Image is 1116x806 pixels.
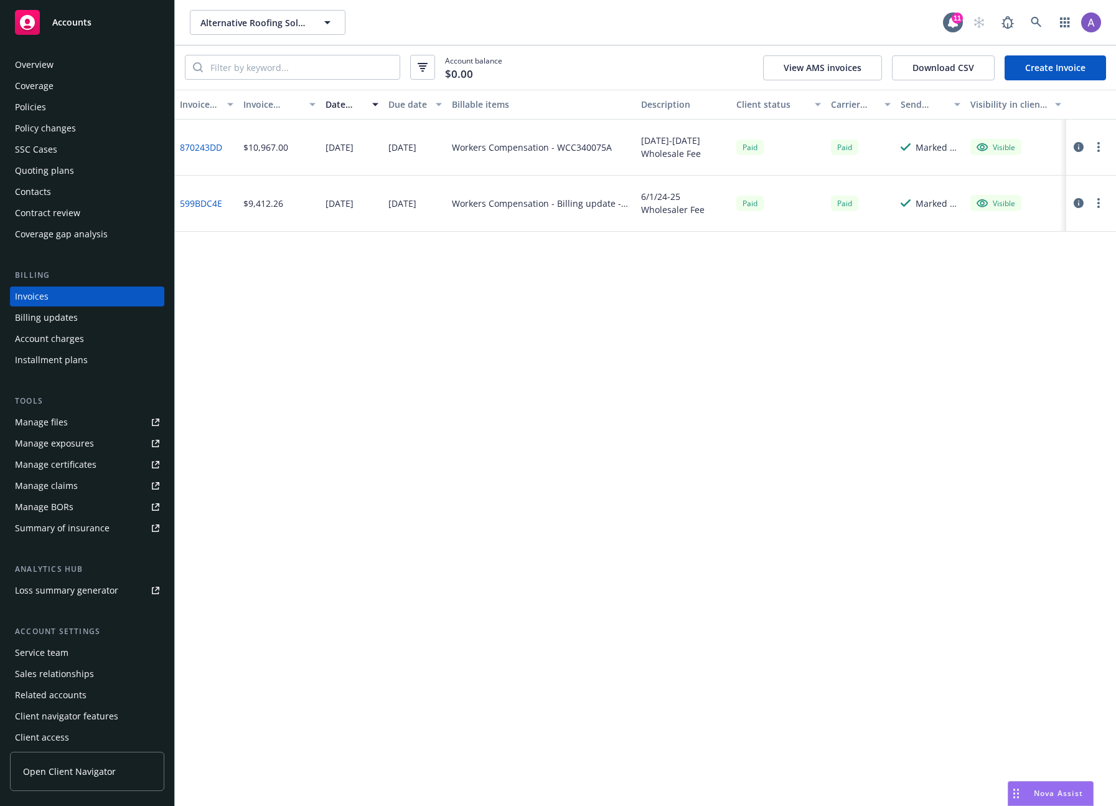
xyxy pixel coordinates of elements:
button: Invoice ID [175,90,238,120]
div: Client navigator features [15,706,118,726]
div: [DATE] [388,197,416,210]
div: [DATE] [326,141,354,154]
div: Client status [736,98,807,111]
div: Account charges [15,329,84,349]
div: $9,412.26 [243,197,283,210]
span: Accounts [52,17,91,27]
div: $10,967.00 [243,141,288,154]
a: Report a Bug [995,10,1020,35]
a: Manage certificates [10,455,164,475]
div: Visible [977,141,1015,153]
button: Date issued [321,90,384,120]
a: Related accounts [10,685,164,705]
a: Manage BORs [10,497,164,517]
a: Quoting plans [10,161,164,181]
a: Manage exposures [10,434,164,453]
a: Contract review [10,203,164,223]
div: Visible [977,197,1015,209]
button: Visibility in client dash [965,90,1067,120]
div: Service team [15,643,68,663]
div: Visibility in client dash [970,98,1048,111]
a: Policies [10,97,164,117]
div: Account settings [10,625,164,638]
a: Contacts [10,182,164,202]
button: Due date [383,90,447,120]
a: Overview [10,55,164,75]
a: Coverage gap analysis [10,224,164,244]
span: Nova Assist [1034,788,1083,799]
div: Drag to move [1008,782,1024,805]
span: Paid [831,196,858,211]
a: Sales relationships [10,664,164,684]
a: 599BDC4E [180,197,222,210]
input: Filter by keyword... [203,55,400,79]
a: SSC Cases [10,140,164,159]
div: Client access [15,728,69,747]
div: Billable items [452,98,632,111]
a: Search [1024,10,1049,35]
div: [DATE]-[DATE] Wholesale Fee [641,134,726,160]
div: Paid [736,196,764,211]
a: Summary of insurance [10,518,164,538]
div: Policy changes [15,118,76,138]
div: Installment plans [15,350,88,370]
span: Open Client Navigator [23,765,116,778]
div: [DATE] [326,197,354,210]
div: Invoices [15,287,49,306]
img: photo [1081,12,1101,32]
div: Marked as sent [916,197,960,210]
a: Invoices [10,287,164,306]
div: Invoice ID [180,98,220,111]
a: Coverage [10,76,164,96]
div: Coverage gap analysis [15,224,108,244]
div: Description [641,98,726,111]
span: Alternative Roofing Solutions, Inc [200,16,308,29]
div: Manage exposures [15,434,94,453]
div: Manage files [15,412,68,432]
a: Start snowing [967,10,992,35]
button: Client status [731,90,826,120]
div: Marked as sent [916,141,960,154]
div: Invoice amount [243,98,302,111]
div: Billing updates [15,308,78,328]
div: Loss summary generator [15,581,118,600]
button: Alternative Roofing Solutions, Inc [190,10,345,35]
div: Tools [10,395,164,407]
a: Create Invoice [1005,55,1106,80]
a: Installment plans [10,350,164,370]
a: Manage claims [10,476,164,496]
div: Carrier status [831,98,877,111]
div: Due date [388,98,428,111]
div: Policies [15,97,46,117]
div: 6/1/24-25 Wholesaler Fee [641,190,726,216]
a: 870243DD [180,141,222,154]
button: Download CSV [892,55,995,80]
div: SSC Cases [15,140,57,159]
span: $0.00 [445,66,473,82]
div: Contacts [15,182,51,202]
div: Send result [901,98,947,111]
a: Manage files [10,412,164,432]
button: Billable items [447,90,637,120]
a: Account charges [10,329,164,349]
a: Service team [10,643,164,663]
div: Manage BORs [15,497,73,517]
button: Send result [896,90,965,120]
div: Billing [10,269,164,282]
button: Nova Assist [1008,781,1094,806]
div: Coverage [15,76,54,96]
div: Related accounts [15,685,87,705]
div: [DATE] [388,141,416,154]
div: Quoting plans [15,161,74,181]
div: Paid [831,140,858,155]
div: Manage certificates [15,455,96,475]
div: Workers Compensation - Billing update - WCC340075A [452,197,632,210]
div: 11 [952,12,963,24]
a: Policy changes [10,118,164,138]
div: Sales relationships [15,664,94,684]
a: Switch app [1053,10,1077,35]
div: Overview [15,55,54,75]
